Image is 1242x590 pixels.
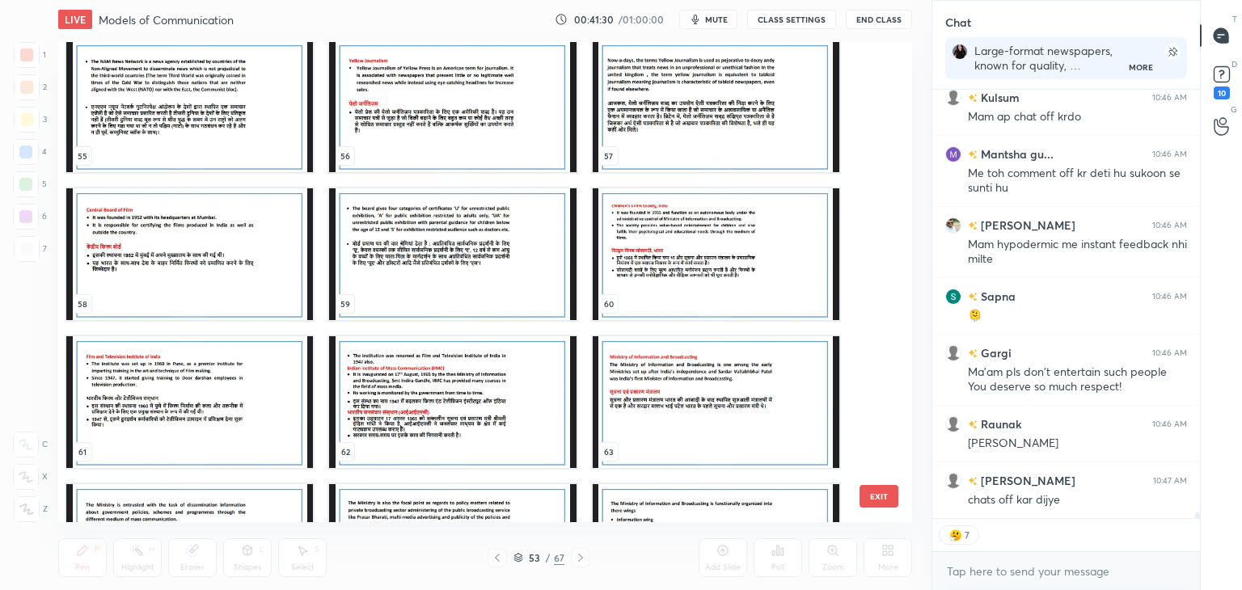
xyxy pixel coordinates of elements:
h6: Kulsum [978,89,1020,106]
div: / [546,553,551,563]
div: 10:46 AM [1152,93,1187,103]
img: no-rating-badge.077c3623.svg [968,150,978,159]
div: 7 [14,236,47,262]
div: 🫠 [968,308,1187,324]
img: no-rating-badge.077c3623.svg [968,420,978,429]
h6: [PERSON_NAME] [978,217,1075,234]
img: 1759207070B89R7I.pdf [66,336,313,468]
div: 10:47 AM [1153,476,1187,486]
div: 10:46 AM [1152,292,1187,301]
img: c36fed8be6f1468bba8a81ad77bbaf31.jpg [952,44,968,60]
div: [PERSON_NAME] [968,436,1187,452]
div: 6 [13,204,47,230]
img: 1759207070B89R7I.pdf [593,188,839,320]
p: D [1231,58,1237,70]
img: default.png [945,345,961,361]
h6: Sapna [978,288,1016,305]
div: 3 [14,107,47,133]
p: Chat [932,1,984,44]
h4: Models of Communication [99,12,234,27]
div: 5 [13,171,47,197]
img: no-rating-badge.077c3623.svg [968,477,978,486]
div: Z [14,496,48,522]
button: EXIT [860,485,898,508]
img: no-rating-badge.077c3623.svg [968,293,978,301]
div: 10:46 AM [1152,419,1187,429]
p: T [1232,13,1237,25]
h6: [PERSON_NAME] [978,472,1075,489]
div: Me toh comment off kr deti hu sukoon se sunti hu [968,166,1187,196]
div: 10:46 AM [1152,221,1187,230]
img: 1759207070B89R7I.pdf [329,188,576,320]
div: 2 [14,74,47,100]
img: thinking_face.png [948,527,964,543]
img: default.png [945,473,961,489]
button: mute [679,10,737,29]
img: 13fb26927fe240d290dcba2c8400ae90.jpg [945,146,961,162]
div: 4 [13,139,47,165]
img: default.png [945,416,961,432]
img: 1759207070B89R7I.pdf [329,336,576,468]
div: grid [58,42,884,522]
div: grid [932,90,1200,519]
div: 10:46 AM [1152,348,1187,358]
div: 10:46 AM [1152,150,1187,159]
div: Mam hypodermic me instant feedback nhi milte [968,237,1187,268]
div: 1 [14,42,46,68]
img: c074425034a04f86a4db216024357df2.48674222_3 [945,289,961,305]
img: no-rating-badge.077c3623.svg [968,349,978,358]
div: 67 [554,550,564,565]
div: X [13,464,48,490]
img: no-rating-badge.077c3623.svg [968,221,978,230]
div: LIVE [58,10,92,29]
p: G [1231,103,1237,116]
img: cdcea2380f0d403181ed4b7fcf3c4e9c.jpg [945,217,961,234]
img: 1759207070B89R7I.pdf [593,40,839,172]
img: default.png [945,90,961,106]
div: Mam ap chat off krdo [968,109,1187,125]
div: Large-format newspapers, known for quality, comprehensive reporting, and in-depth articles with f... [974,44,1130,73]
h6: Raunak [978,415,1021,432]
button: End Class [846,10,912,29]
img: 1759207070B89R7I.pdf [329,40,576,172]
img: 1759207070B89R7I.pdf [593,336,839,468]
div: 10 [1214,86,1230,99]
div: 7 [964,529,970,542]
img: 1759207070B89R7I.pdf [66,188,313,320]
div: More [1129,61,1153,73]
h6: Mantsha gu... [978,145,1054,162]
div: chats off kar dijye [968,492,1187,508]
span: mute [705,14,728,25]
button: CLASS SETTINGS [747,10,836,29]
h6: Gargi [978,344,1012,361]
img: no-rating-badge.077c3623.svg [968,94,978,103]
img: 1759207070B89R7I.pdf [66,40,313,172]
div: 53 [526,553,543,563]
div: Ma'am pls don't entertain such people You deserve so much respect! [968,365,1187,395]
div: C [13,432,48,457]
